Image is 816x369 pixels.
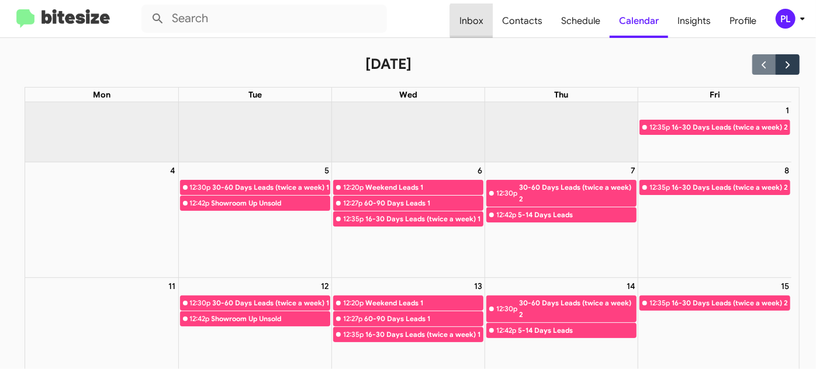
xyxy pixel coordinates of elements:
div: 12:30p [496,303,517,315]
button: Previous month [752,54,776,75]
h2: [DATE] [365,55,412,74]
div: 60-90 Days Leads 1 [364,197,483,209]
div: 12:30p [190,182,211,193]
div: 12:27p [343,313,362,325]
div: 12:42p [190,197,210,209]
div: 12:35p [649,297,670,309]
td: August 7, 2025 [485,162,638,278]
a: Schedule [552,4,610,38]
a: August 15, 2025 [779,278,791,294]
div: Showroom Up Unsold [212,197,330,209]
td: August 4, 2025 [25,162,178,278]
div: 30-60 Days Leads (twice a week) 1 [213,182,330,193]
div: 30-60 Days Leads (twice a week) 2 [519,297,636,321]
a: August 1, 2025 [783,102,791,119]
div: 30-60 Days Leads (twice a week) 1 [213,297,330,309]
a: Insights [668,4,720,38]
a: Monday [91,88,113,102]
div: 12:42p [190,313,210,325]
div: 12:42p [496,209,516,221]
a: August 12, 2025 [319,278,331,294]
div: 12:20p [343,182,364,193]
div: Weekend Leads 1 [365,182,483,193]
div: 16-30 Days Leads (twice a week) 2 [672,297,790,309]
div: 30-60 Days Leads (twice a week) 2 [519,182,636,205]
div: 12:42p [496,325,516,336]
a: Friday [707,88,722,102]
div: 12:35p [343,329,364,340]
div: 12:35p [649,182,670,193]
div: 12:30p [496,187,517,199]
div: 12:30p [190,297,211,309]
div: 12:35p [649,121,670,133]
a: Profile [720,4,766,38]
div: 12:20p [343,297,364,309]
div: 16-30 Days Leads (twice a week) 1 [365,329,483,340]
div: 60-90 Days Leads 1 [364,313,483,325]
div: PL [776,9,796,29]
a: August 4, 2025 [168,162,178,179]
div: 12:27p [343,197,362,209]
div: 12:35p [343,213,364,225]
div: 16-30 Days Leads (twice a week) 2 [672,121,790,133]
td: August 6, 2025 [331,162,485,278]
input: Search [141,5,387,33]
button: Next month [776,54,800,75]
a: Tuesday [246,88,264,102]
td: August 1, 2025 [638,102,791,162]
a: August 14, 2025 [624,278,638,294]
a: Thursday [552,88,571,102]
div: 16-30 Days Leads (twice a week) 1 [365,213,483,225]
td: August 8, 2025 [638,162,791,278]
div: Weekend Leads 1 [365,297,483,309]
td: August 5, 2025 [178,162,331,278]
a: Inbox [450,4,493,38]
div: Showroom Up Unsold [212,313,330,325]
a: Wednesday [397,88,420,102]
a: August 7, 2025 [628,162,638,179]
div: 5-14 Days Leads [518,209,636,221]
div: 5-14 Days Leads [518,325,636,336]
a: August 11, 2025 [167,278,178,294]
a: Contacts [493,4,552,38]
a: August 13, 2025 [472,278,485,294]
a: August 5, 2025 [322,162,331,179]
button: PL [766,9,803,29]
a: August 6, 2025 [475,162,485,179]
div: 16-30 Days Leads (twice a week) 2 [672,182,790,193]
a: August 8, 2025 [782,162,791,179]
a: Calendar [610,4,668,38]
